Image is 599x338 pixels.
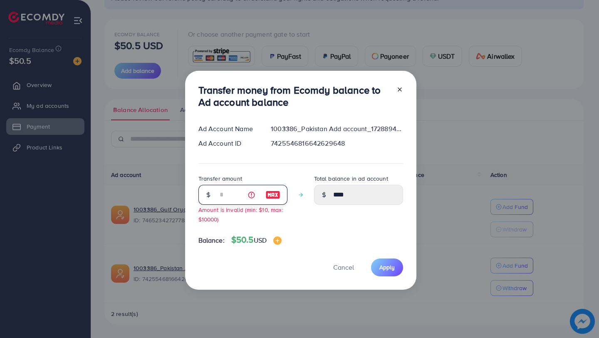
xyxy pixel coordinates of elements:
[198,174,242,183] label: Transfer amount
[371,258,403,276] button: Apply
[265,190,280,200] img: image
[254,236,267,245] span: USD
[379,263,395,271] span: Apply
[314,174,388,183] label: Total balance in ad account
[198,84,390,108] h3: Transfer money from Ecomdy balance to Ad account balance
[198,206,283,223] small: Amount is invalid (min: $10, max: $10000)
[231,235,282,245] h4: $50.5
[323,258,364,276] button: Cancel
[192,139,265,148] div: Ad Account ID
[264,139,409,148] div: 7425546816642629648
[192,124,265,134] div: Ad Account Name
[273,236,282,245] img: image
[333,263,354,272] span: Cancel
[264,124,409,134] div: 1003386_Pakistan Add account_1728894866261
[198,236,225,245] span: Balance:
